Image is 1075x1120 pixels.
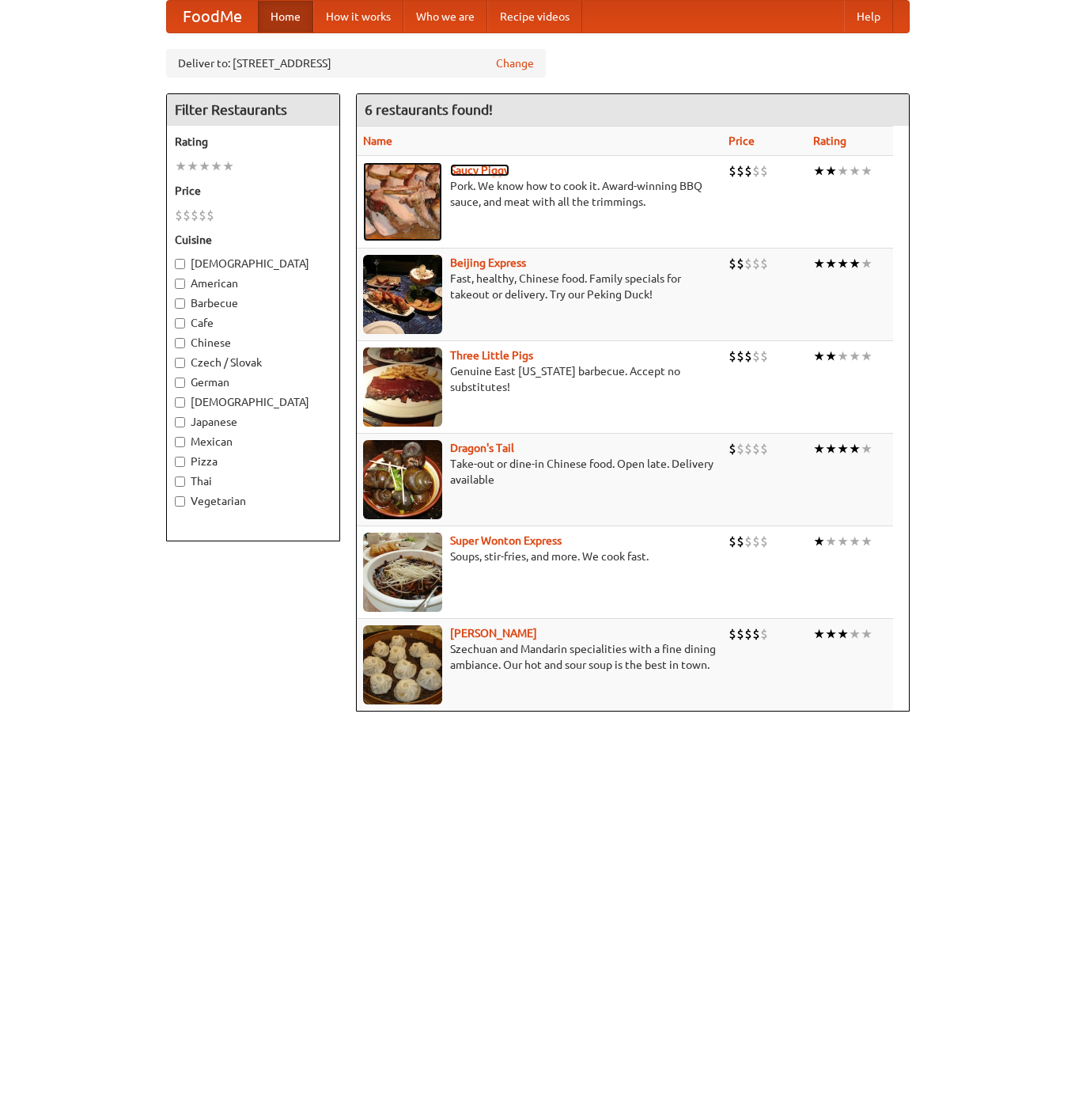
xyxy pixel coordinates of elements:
li: $ [736,255,744,272]
li: ★ [222,158,234,175]
a: Change [496,55,534,71]
li: $ [729,440,736,457]
a: [PERSON_NAME] [450,627,537,640]
li: ★ [813,255,825,272]
li: $ [752,255,760,272]
li: ★ [861,625,872,643]
li: ★ [199,158,210,175]
li: ★ [825,255,837,272]
li: $ [744,533,752,550]
input: Pizza [175,457,185,467]
li: ★ [210,158,222,175]
li: $ [729,533,736,550]
h5: Rating [175,134,331,150]
a: Help [844,1,893,32]
p: Szechuan and Mandarin specialities with a fine dining ambiance. Our hot and sour soup is the best... [363,641,717,673]
li: $ [760,162,768,180]
li: ★ [849,440,861,457]
a: Beijing Express [450,256,526,269]
li: $ [175,207,183,224]
p: Take-out or dine-in Chinese food. Open late. Delivery available [363,456,717,488]
li: $ [736,347,744,365]
input: Vegetarian [175,496,185,507]
li: ★ [837,440,849,457]
label: Cafe [175,315,331,331]
li: $ [729,162,736,180]
li: ★ [837,255,849,272]
label: Mexican [175,434,331,450]
li: ★ [837,625,849,643]
label: Thai [175,473,331,489]
input: Mexican [175,437,185,447]
li: ★ [825,533,837,550]
input: Cafe [175,318,185,328]
li: ★ [825,347,837,365]
h4: Filter Restaurants [167,94,339,126]
label: Barbecue [175,295,331,311]
li: $ [744,347,752,365]
li: $ [191,207,199,224]
li: $ [752,347,760,365]
li: $ [760,533,768,550]
label: Pizza [175,454,331,469]
li: ★ [813,440,825,457]
label: [DEMOGRAPHIC_DATA] [175,394,331,410]
li: $ [760,347,768,365]
li: ★ [837,347,849,365]
li: $ [729,347,736,365]
a: Recipe videos [487,1,582,32]
p: Pork. We know how to cook it. Award-winning BBQ sauce, and meat with all the trimmings. [363,178,717,210]
li: $ [752,440,760,457]
li: $ [744,255,752,272]
li: ★ [825,440,837,457]
li: $ [752,533,760,550]
li: ★ [861,162,872,180]
img: saucy.jpg [363,162,442,241]
li: ★ [861,255,872,272]
li: $ [752,625,760,643]
li: $ [760,625,768,643]
li: $ [736,440,744,457]
a: Super Wonton Express [450,534,562,547]
img: shandong.jpg [363,625,442,704]
li: ★ [861,440,872,457]
a: How it works [313,1,403,32]
li: ★ [837,533,849,550]
li: $ [760,255,768,272]
li: ★ [849,625,861,643]
ng-pluralize: 6 restaurants found! [365,102,493,117]
label: Chinese [175,335,331,351]
li: $ [736,533,744,550]
input: Thai [175,476,185,487]
img: littlepigs.jpg [363,347,442,427]
a: Rating [813,135,846,147]
li: ★ [849,255,861,272]
input: [DEMOGRAPHIC_DATA] [175,259,185,269]
input: American [175,279,185,289]
li: ★ [813,347,825,365]
p: Fast, healthy, Chinese food. Family specials for takeout or delivery. Try our Peking Duck! [363,271,717,302]
a: Three Little Pigs [450,349,533,362]
a: Dragon's Tail [450,442,514,454]
a: Name [363,135,392,147]
li: $ [183,207,191,224]
img: superwonton.jpg [363,533,442,612]
li: ★ [175,158,187,175]
label: Japanese [175,414,331,430]
a: Who we are [403,1,487,32]
input: Czech / Slovak [175,358,185,368]
li: ★ [813,162,825,180]
li: ★ [187,158,199,175]
li: ★ [825,162,837,180]
input: Chinese [175,338,185,348]
a: Saucy Piggy [450,164,509,177]
div: Deliver to: [STREET_ADDRESS] [166,49,546,78]
input: Barbecue [175,298,185,309]
label: Vegetarian [175,493,331,509]
li: ★ [861,533,872,550]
